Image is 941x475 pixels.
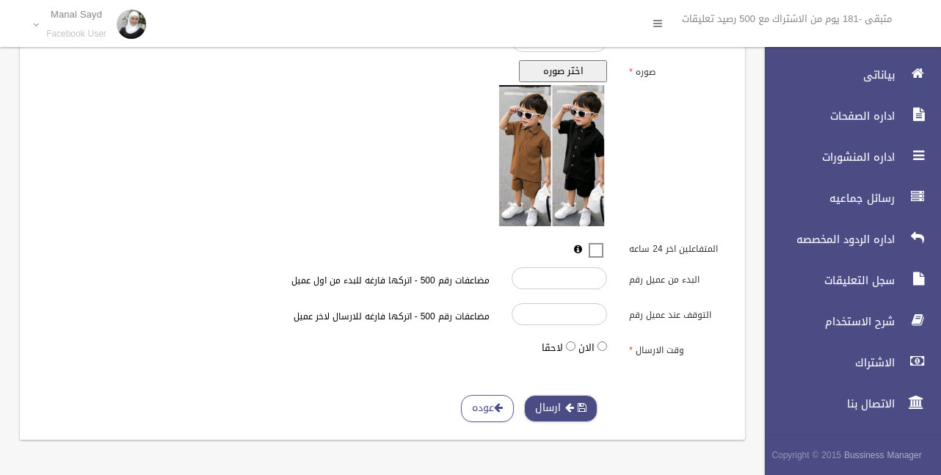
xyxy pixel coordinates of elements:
[618,338,736,359] label: وقت الارسال
[752,191,899,206] span: رسائل جماعيه
[618,267,736,288] label: البدء من عميل رقم
[752,232,899,247] span: اداره الردود المخصصه
[771,447,841,463] span: Copyright © 2015
[752,355,899,370] span: الاشتراك
[752,68,899,82] span: بياناتى
[752,182,941,214] a: رسائل جماعيه
[752,273,899,288] span: سجل التعليقات
[578,339,595,357] label: الان
[752,223,941,255] a: اداره الردود المخصصه
[618,60,736,81] label: صوره
[752,141,941,173] a: اداره المنشورات
[752,314,899,329] span: شرح الاستخدام
[752,347,941,379] a: الاشتراك
[618,237,736,258] label: المتفاعلين اخر 24 ساعه
[46,29,106,40] small: Facebook User
[752,59,941,91] a: بياناتى
[46,9,106,20] p: Manal Sayd
[752,305,941,338] a: شرح الاستخدام
[217,276,490,286] h6: مضاعفات رقم 500 - اتركها فارغه للبدء من اول عميل
[524,395,597,422] button: ارسال
[752,388,941,420] a: الاتصال بنا
[519,60,607,82] button: اختر صوره
[461,395,514,422] a: عوده
[752,396,899,411] span: الاتصال بنا
[542,339,563,357] label: لاحقا
[752,264,941,297] a: سجل التعليقات
[844,447,922,463] strong: Bussiness Manager
[496,82,608,229] img: معاينه الصوره
[618,303,736,324] label: التوقف عند عميل رقم
[217,312,490,322] h6: مضاعفات رقم 500 - اتركها فارغه للارسال لاخر عميل
[752,100,941,132] a: اداره الصفحات
[752,109,899,123] span: اداره الصفحات
[752,150,899,164] span: اداره المنشورات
